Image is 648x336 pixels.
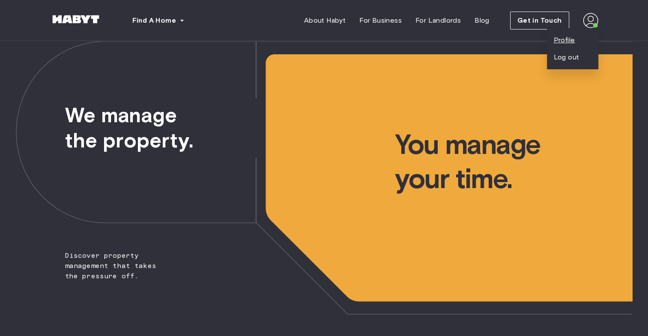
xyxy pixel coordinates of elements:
[395,41,632,196] span: You manage your time.
[409,12,468,29] a: For Landlords
[352,12,409,29] a: For Business
[50,15,102,24] img: Habyt
[16,41,173,281] span: Discover property management that takes the pressure off.
[132,15,176,26] span: Find A Home
[475,15,490,26] span: Blog
[415,15,461,26] span: For Landlords
[304,15,346,26] span: About Habyt
[517,15,562,26] span: Get in Touch
[554,52,579,62] button: Log out
[297,12,352,29] a: About Habyt
[16,41,633,315] img: we-make-moves-not-waiting-lists
[583,13,598,28] img: avatar
[359,15,402,26] span: For Business
[468,12,496,29] a: Blog
[510,12,569,29] button: Get in Touch
[554,35,575,45] a: Profile
[125,12,191,29] button: Find A Home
